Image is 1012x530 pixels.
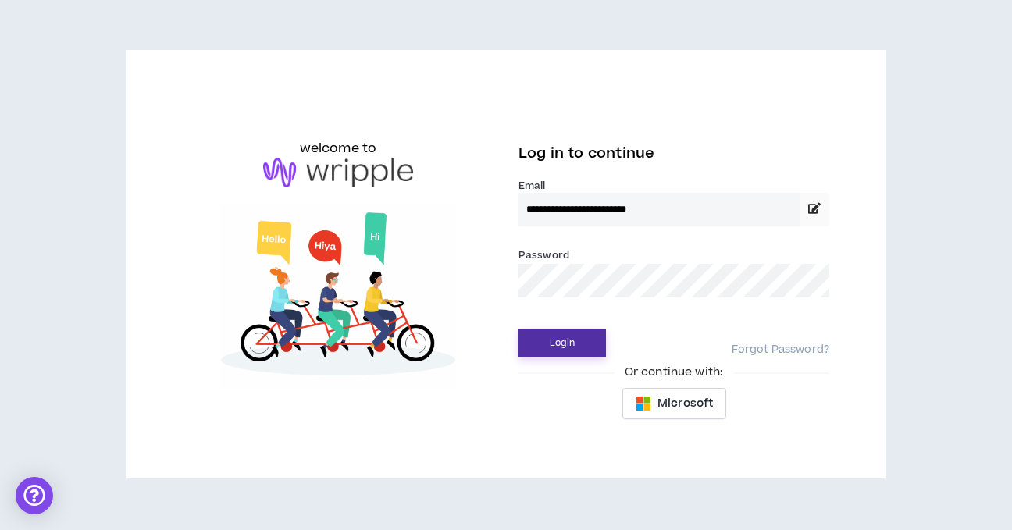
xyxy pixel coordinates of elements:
h6: welcome to [300,139,377,158]
label: Email [518,179,829,193]
img: Welcome to Wripple [183,203,494,389]
img: logo-brand.png [263,158,413,187]
label: Password [518,248,569,262]
button: Microsoft [622,388,726,419]
a: Forgot Password? [732,343,829,357]
span: Microsoft [657,395,713,412]
span: Or continue with: [614,364,734,381]
button: Login [518,329,606,357]
span: Log in to continue [518,144,654,163]
div: Open Intercom Messenger [16,477,53,514]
